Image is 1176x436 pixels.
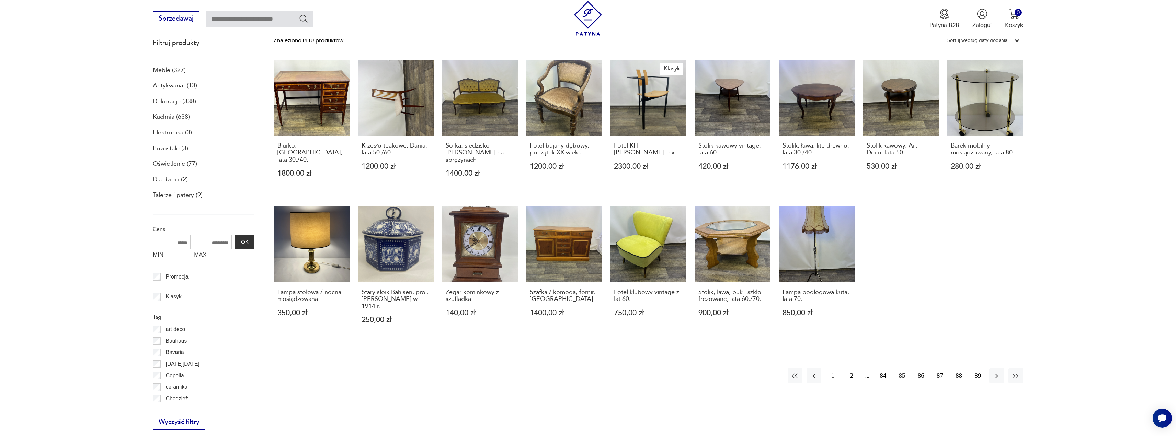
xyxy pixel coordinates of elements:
[698,142,767,156] h3: Stolik kawowy vintage, lata 60.
[153,127,192,139] a: Elektronika (3)
[929,9,959,29] a: Ikona medaluPatyna B2B
[153,225,254,234] p: Cena
[153,158,197,170] a: Oświetlenie (77)
[442,60,518,193] a: Sofka, siedzisko Ludwikowskie na sprężynachSofka, siedzisko [PERSON_NAME] na sprężynach1400,00 zł
[530,289,598,303] h3: Szafka / komoda, fornir, [GEOGRAPHIC_DATA]
[153,189,203,201] a: Talerze i patery (9)
[277,170,346,177] p: 1800,00 zł
[530,309,598,317] p: 1400,00 zł
[1015,9,1022,16] div: 0
[166,405,186,414] p: Ćmielów
[153,313,254,321] p: Tag
[929,9,959,29] button: Patyna B2B
[446,170,514,177] p: 1400,00 zł
[153,96,196,107] a: Dekoracje (338)
[358,60,434,193] a: Krzesło teakowe, Dania, lata 50./60.Krzesło teakowe, Dania, lata 50./60.1200,00 zł
[166,360,199,368] p: [DATE][DATE]
[863,60,939,193] a: Stolik kawowy, Art Deco, lata 50.Stolik kawowy, Art Deco, lata 50.530,00 zł
[153,143,188,154] a: Pozostałe (3)
[947,36,1007,45] div: Sortuj według daty dodania
[783,289,851,303] h3: Lampa podłogowa kuta, lata 70.
[362,163,430,170] p: 1200,00 zł
[972,9,992,29] button: Zaloguj
[698,163,767,170] p: 420,00 zł
[1005,21,1023,29] p: Koszyk
[153,249,191,262] label: MIN
[274,206,350,340] a: Lampa stołowa / nocna mosiądzowanaLampa stołowa / nocna mosiądzowana350,00 zł
[194,249,232,262] label: MAX
[166,272,189,281] p: Promocja
[153,11,199,26] button: Sprzedawaj
[153,64,186,76] a: Meble (327)
[779,206,855,340] a: Lampa podłogowa kuta, lata 70.Lampa podłogowa kuta, lata 70.850,00 zł
[153,80,197,92] a: Antykwariat (13)
[610,206,686,340] a: Fotel klubowy vintage z lat 60.Fotel klubowy vintage z lat 60.750,00 zł
[610,60,686,193] a: KlasykFotel KFF Karl-Friedrich Forster TrixFotel KFF [PERSON_NAME] Trix2300,00 zł
[970,368,985,383] button: 89
[362,142,430,156] h3: Krzesło teakowe, Dania, lata 50./60.
[844,368,859,383] button: 2
[277,289,346,303] h3: Lampa stołowa / nocna mosiądzowana
[274,60,350,193] a: Biurko, Anglia, lata 30./40.Biurko, [GEOGRAPHIC_DATA], lata 30./40.1800,00 zł
[779,60,855,193] a: Stolik, ława, lite drewno, lata 30./40.Stolik, ława, lite drewno, lata 30./40.1176,00 zł
[783,142,851,156] h3: Stolik, ława, lite drewno, lata 30./40.
[166,337,187,345] p: Bauhaus
[951,142,1019,156] h3: Barek mobilny mosiądzowany, lata 80.
[867,163,935,170] p: 530,00 zł
[783,309,851,317] p: 850,00 zł
[166,348,184,357] p: Bavaria
[442,206,518,340] a: Zegar kominkowy z szufladkąZegar kominkowy z szufladką140,00 zł
[695,206,770,340] a: Stolik, ława, buk i szkło frezowane, lata 60./70.Stolik, ława, buk i szkło frezowane, lata 60./70...
[977,9,987,19] img: Ikonka użytkownika
[614,289,683,303] h3: Fotel klubowy vintage z lat 60.
[446,309,514,317] p: 140,00 zł
[894,368,909,383] button: 85
[951,368,966,383] button: 88
[571,1,605,36] img: Patyna - sklep z meblami i dekoracjami vintage
[867,142,935,156] h3: Stolik kawowy, Art Deco, lata 50.
[166,292,182,301] p: Klasyk
[614,163,683,170] p: 2300,00 zł
[939,9,950,19] img: Ikona medalu
[530,163,598,170] p: 1200,00 zł
[614,142,683,156] h3: Fotel KFF [PERSON_NAME] Trix
[698,289,767,303] h3: Stolik, ława, buk i szkło frezowane, lata 60./70.
[153,38,254,47] p: Filtruj produkty
[933,368,947,383] button: 87
[698,309,767,317] p: 900,00 zł
[914,368,928,383] button: 86
[153,16,199,22] a: Sprzedawaj
[947,60,1023,193] a: Barek mobilny mosiądzowany, lata 80.Barek mobilny mosiądzowany, lata 80.280,00 zł
[783,163,851,170] p: 1176,00 zł
[972,21,992,29] p: Zaloguj
[1009,9,1019,19] img: Ikona koszyka
[277,309,346,317] p: 350,00 zł
[274,36,343,45] div: Znaleziono 1410 produktów
[166,382,187,391] p: ceramika
[153,111,190,123] a: Kuchnia (638)
[929,21,959,29] p: Patyna B2B
[362,316,430,323] p: 250,00 zł
[166,325,185,334] p: art deco
[153,174,188,186] a: Dla dzieci (2)
[166,371,184,380] p: Cepelia
[1005,9,1023,29] button: 0Koszyk
[695,60,770,193] a: Stolik kawowy vintage, lata 60.Stolik kawowy vintage, lata 60.420,00 zł
[166,394,188,403] p: Chodzież
[277,142,346,163] h3: Biurko, [GEOGRAPHIC_DATA], lata 30./40.
[951,163,1019,170] p: 280,00 zł
[876,368,890,383] button: 84
[446,289,514,303] h3: Zegar kominkowy z szufladką
[530,142,598,156] h3: Fotel bujany dębowy, początek XX wieku
[362,289,430,310] h3: Stary słoik Bahlsen, proj. [PERSON_NAME] w 1914 r.
[614,309,683,317] p: 750,00 zł
[526,206,602,340] a: Szafka / komoda, fornir, AngliaSzafka / komoda, fornir, [GEOGRAPHIC_DATA]1400,00 zł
